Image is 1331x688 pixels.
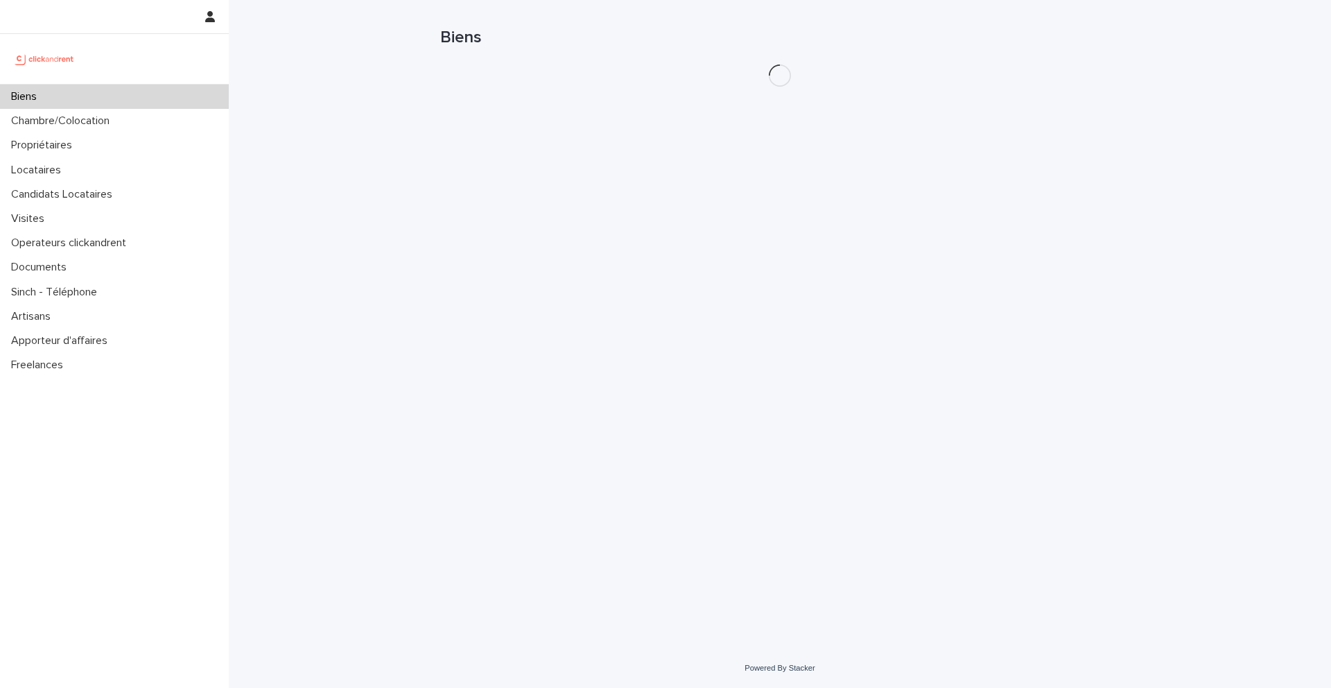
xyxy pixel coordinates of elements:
[440,28,1120,48] h1: Biens
[6,139,83,152] p: Propriétaires
[6,212,55,225] p: Visites
[6,359,74,372] p: Freelances
[6,164,72,177] p: Locataires
[6,261,78,274] p: Documents
[11,45,78,73] img: UCB0brd3T0yccxBKYDjQ
[6,90,48,103] p: Biens
[6,237,137,250] p: Operateurs clickandrent
[6,114,121,128] p: Chambre/Colocation
[6,310,62,323] p: Artisans
[745,664,815,672] a: Powered By Stacker
[6,286,108,299] p: Sinch - Téléphone
[6,334,119,347] p: Apporteur d'affaires
[6,188,123,201] p: Candidats Locataires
